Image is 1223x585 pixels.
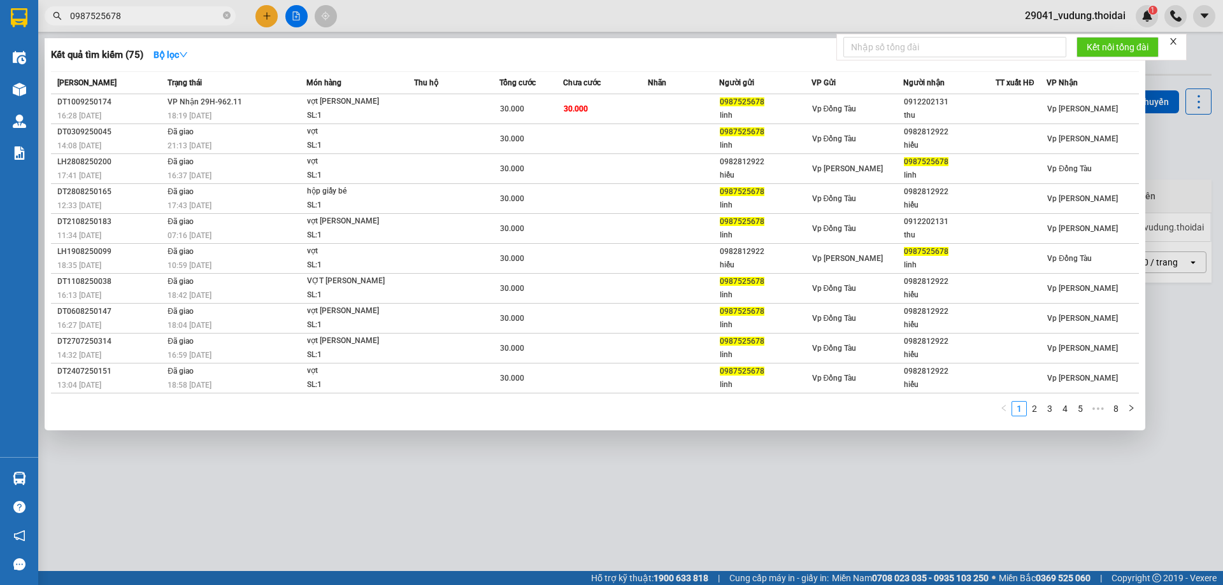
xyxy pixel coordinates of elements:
[57,381,101,390] span: 13:04 [DATE]
[904,125,995,139] div: 0982812922
[57,171,101,180] span: 17:41 [DATE]
[57,125,164,139] div: DT0309250045
[22,91,130,118] strong: VẬN ĐƠN VẬN TẢI HÀNG HÓA
[1124,401,1139,416] li: Next Page
[720,229,811,242] div: linh
[307,318,403,332] div: SL: 1
[13,501,25,513] span: question-circle
[168,217,194,226] span: Đã giao
[11,8,27,27] img: logo-vxr
[1000,404,1008,412] span: left
[13,530,25,542] span: notification
[57,95,164,109] div: DT1009250174
[1047,164,1092,173] span: Vp Đồng Tàu
[1012,402,1026,416] a: 1
[168,291,211,300] span: 18:42 [DATE]
[1047,104,1118,113] span: Vp [PERSON_NAME]
[720,348,811,362] div: linh
[57,111,101,120] span: 16:28 [DATE]
[720,199,811,212] div: linh
[1088,401,1108,416] li: Next 5 Pages
[904,247,948,256] span: 0987525678
[307,348,403,362] div: SL: 1
[812,254,883,263] span: Vp [PERSON_NAME]
[168,141,211,150] span: 21:13 [DATE]
[720,127,764,136] span: 0987525678
[1047,374,1118,383] span: Vp [PERSON_NAME]
[307,185,403,199] div: hộp giấy bé
[168,247,194,256] span: Đã giao
[996,401,1012,416] button: left
[564,104,588,113] span: 30.000
[168,337,194,346] span: Đã giao
[720,288,811,302] div: linh
[168,261,211,270] span: 10:59 [DATE]
[53,11,62,20] span: search
[1088,401,1108,416] span: •••
[307,169,403,183] div: SL: 1
[720,97,764,106] span: 0987525678
[307,274,403,288] div: VỢT [PERSON_NAME]
[563,78,601,87] span: Chưa cước
[500,344,524,353] span: 30.000
[500,194,524,203] span: 30.000
[720,169,811,182] div: hiếu
[168,307,194,316] span: Đã giao
[812,194,857,203] span: Vp Đồng Tàu
[1127,404,1135,412] span: right
[168,381,211,390] span: 18:58 [DATE]
[1047,134,1118,143] span: Vp [PERSON_NAME]
[904,275,995,288] div: 0982812922
[13,83,26,96] img: warehouse-icon
[1027,401,1042,416] li: 2
[720,139,811,152] div: linh
[57,215,164,229] div: DT2108250183
[720,307,764,316] span: 0987525678
[57,185,164,199] div: DT2808250165
[57,291,101,300] span: 16:13 [DATE]
[904,365,995,378] div: 0982812922
[500,104,524,113] span: 30.000
[154,50,188,60] strong: Bộ lọc
[1087,40,1148,54] span: Kết nối tổng đài
[57,261,101,270] span: 18:35 [DATE]
[1043,402,1057,416] a: 3
[720,318,811,332] div: linh
[18,55,134,88] span: Chuyển phát nhanh: [GEOGRAPHIC_DATA] - [GEOGRAPHIC_DATA]
[500,224,524,233] span: 30.000
[414,78,438,87] span: Thu hộ
[168,127,194,136] span: Đã giao
[500,254,524,263] span: 30.000
[904,185,995,199] div: 0982812922
[1027,402,1041,416] a: 2
[904,109,995,122] div: thu
[500,374,524,383] span: 30.000
[719,78,754,87] span: Người gửi
[812,344,857,353] span: Vp Đồng Tàu
[904,305,995,318] div: 0982812922
[904,215,995,229] div: 0912202131
[720,245,811,258] div: 0982812922
[499,78,536,87] span: Tổng cước
[307,125,403,139] div: vợt
[500,164,524,173] span: 30.000
[1012,401,1027,416] li: 1
[812,374,857,383] span: Vp Đồng Tàu
[1058,402,1072,416] a: 4
[168,97,242,106] span: VP Nhận 29H-962.11
[57,365,164,378] div: DT2407250151
[500,314,524,323] span: 30.000
[168,171,211,180] span: 16:37 [DATE]
[57,155,164,169] div: LH2808250200
[168,277,194,286] span: Đã giao
[904,157,948,166] span: 0987525678
[996,78,1034,87] span: TT xuất HĐ
[307,288,403,302] div: SL: 1
[1042,401,1057,416] li: 3
[57,231,101,240] span: 11:34 [DATE]
[57,335,164,348] div: DT2707250314
[1073,402,1087,416] a: 5
[223,11,231,19] span: close-circle
[720,277,764,286] span: 0987525678
[179,50,188,59] span: down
